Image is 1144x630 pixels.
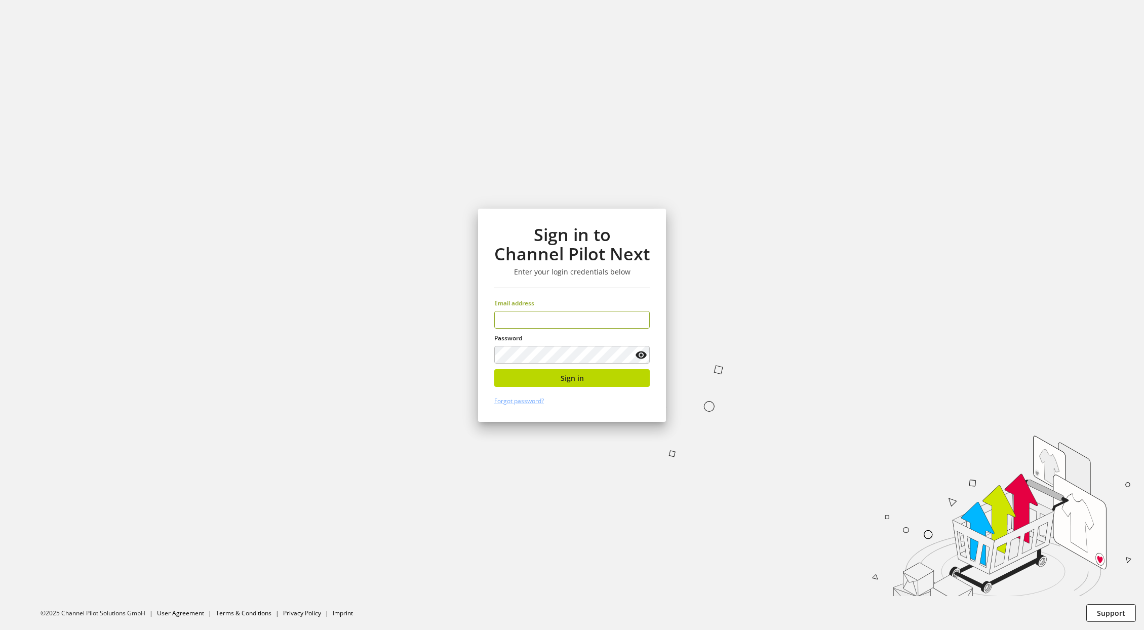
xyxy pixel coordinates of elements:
[283,609,321,617] a: Privacy Policy
[494,397,544,405] a: Forgot password?
[333,609,353,617] a: Imprint
[494,334,522,342] span: Password
[1086,604,1136,622] button: Support
[41,609,157,618] li: ©2025 Channel Pilot Solutions GmbH
[494,225,650,264] h1: Sign in to Channel Pilot Next
[494,369,650,387] button: Sign in
[494,299,534,307] span: Email address
[216,609,271,617] a: Terms & Conditions
[157,609,204,617] a: User Agreement
[561,373,584,383] span: Sign in
[1097,608,1125,618] span: Support
[494,267,650,277] h3: Enter your login credentials below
